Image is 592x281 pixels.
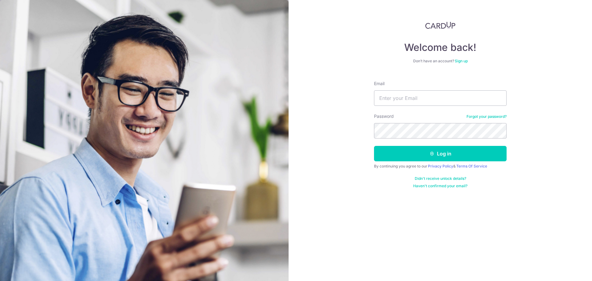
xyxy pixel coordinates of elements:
[374,146,507,161] button: Log in
[425,22,455,29] img: CardUp Logo
[413,184,467,188] a: Haven't confirmed your email?
[374,113,394,119] label: Password
[455,59,468,63] a: Sign up
[374,90,507,106] input: Enter your Email
[374,81,384,87] label: Email
[374,164,507,169] div: By continuing you agree to our &
[374,59,507,64] div: Don’t have an account?
[428,164,453,168] a: Privacy Policy
[456,164,487,168] a: Terms Of Service
[374,41,507,54] h4: Welcome back!
[467,114,507,119] a: Forgot your password?
[415,176,466,181] a: Didn't receive unlock details?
